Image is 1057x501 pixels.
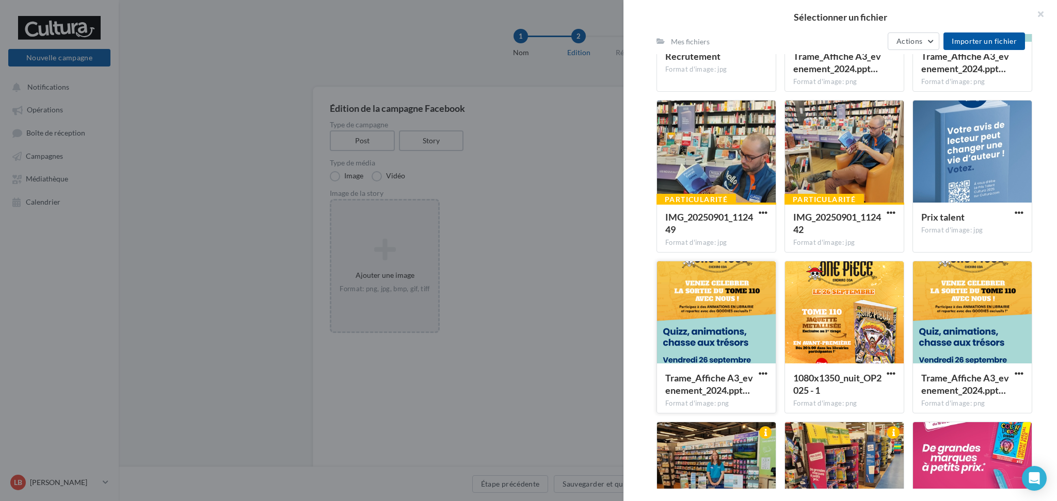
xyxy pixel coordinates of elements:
div: Mes fichiers [671,37,710,47]
div: Particularité [784,194,864,205]
span: Actions [896,37,922,45]
div: Open Intercom Messenger [1022,466,1047,491]
span: Trame_Affiche A3_evenement_2024.pptx (27) [921,372,1009,396]
div: Format d'image: png [793,399,895,408]
div: Format d'image: png [921,399,1023,408]
span: Trame_Affiche A3_evenement_2024.pptx (28) [665,372,753,396]
div: Particularité [656,194,736,205]
button: Actions [888,32,939,50]
div: Format d'image: png [921,77,1023,87]
span: Prix talent [921,211,965,223]
button: Importer un fichier [943,32,1025,50]
h2: Sélectionner un fichier [640,12,1040,22]
span: Recrutement [665,51,720,62]
div: Format d'image: jpg [665,65,767,74]
div: Format d'image: png [793,77,895,87]
span: Importer un fichier [952,37,1017,45]
div: Format d'image: jpg [793,238,895,247]
div: Format d'image: png [665,399,767,408]
span: IMG_20250901_112442 [793,211,881,235]
div: Format d'image: jpg [665,238,767,247]
span: IMG_20250901_112449 [665,211,753,235]
div: Format d'image: jpg [921,226,1023,235]
span: 1080x1350_nuit_OP2025 - 1 [793,372,882,396]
